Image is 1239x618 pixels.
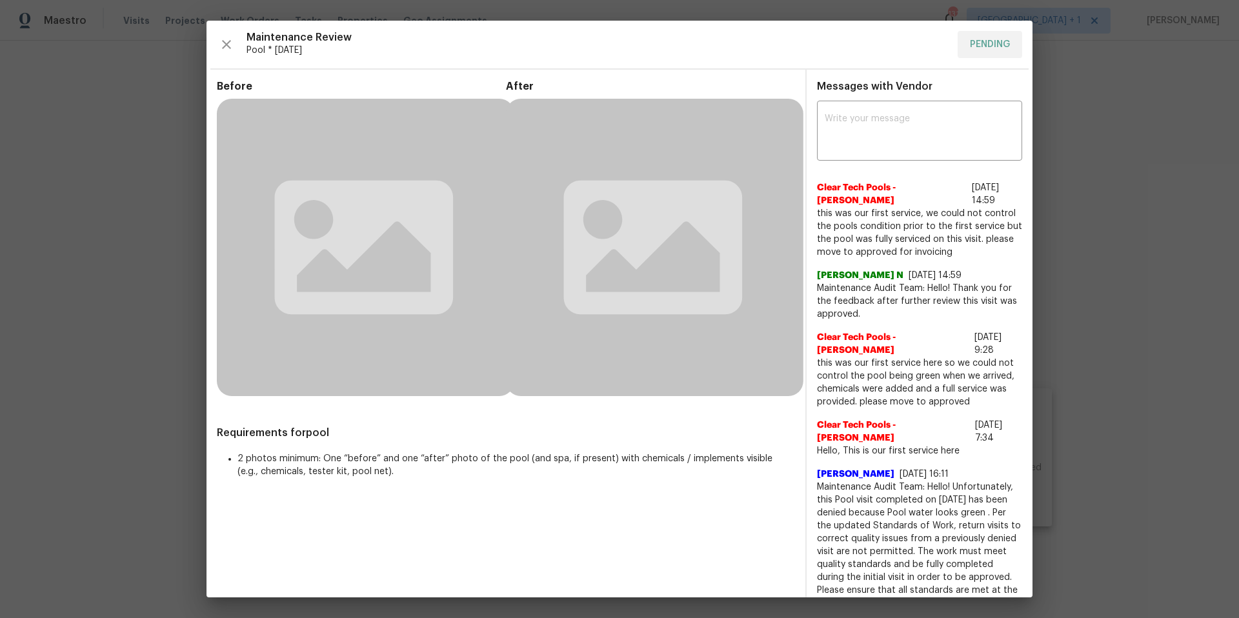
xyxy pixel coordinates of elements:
span: this was our first service, we could not control the pools condition prior to the first service b... [817,207,1022,259]
span: Clear Tech Pools -[PERSON_NAME] [817,181,967,207]
span: [DATE] 16:11 [900,470,949,479]
span: Messages with Vendor [817,81,932,92]
span: Maintenance Audit Team: Hello! Thank you for the feedback after further review this visit was app... [817,282,1022,321]
span: Requirements for pool [217,426,795,439]
span: Hello, This is our first service here [817,444,1022,457]
span: [DATE] 14:59 [972,183,999,205]
span: Pool * [DATE] [247,44,947,57]
span: [DATE] 14:59 [909,271,962,280]
li: 2 photos minimum: One “before” and one “after” photo of the pool (and spa, if present) with chemi... [237,452,795,478]
span: [PERSON_NAME] N [817,269,903,282]
span: [DATE] 7:34 [975,421,1002,443]
span: [DATE] 9:28 [974,333,1002,355]
span: After [506,80,795,93]
span: Clear Tech Pools -[PERSON_NAME] [817,331,969,357]
span: this was our first service here so we could not control the pool being green when we arrived, che... [817,357,1022,408]
span: Clear Tech Pools -[PERSON_NAME] [817,419,970,444]
span: Maintenance Review [247,31,947,44]
span: Before [217,80,506,93]
span: [PERSON_NAME] [817,468,894,481]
